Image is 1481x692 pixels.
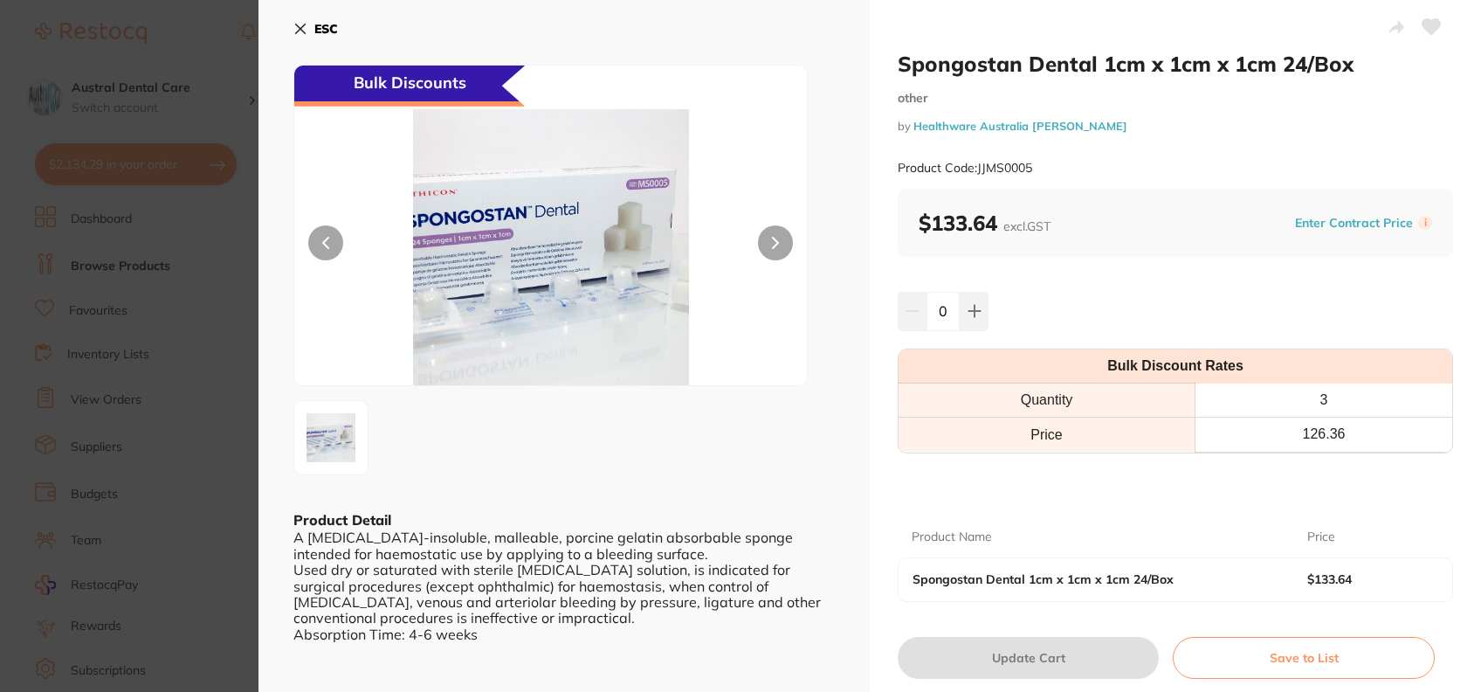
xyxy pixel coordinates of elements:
p: Price [1307,529,1335,546]
a: Healthware Australia [PERSON_NAME] [913,119,1127,133]
p: Product Name [912,529,992,546]
img: ZC5qcGc [396,109,704,385]
b: $133.64 [919,210,1050,236]
b: Spongostan Dental 1cm x 1cm x 1cm 24/Box [913,572,1267,586]
td: Price [899,418,1195,452]
button: Enter Contract Price [1290,215,1418,232]
span: excl. GST [1003,218,1050,234]
button: Save to List [1173,637,1435,679]
button: Update Cart [898,637,1159,679]
small: by [898,120,1453,133]
b: $133.64 [1307,572,1425,586]
small: other [898,91,1453,106]
h2: Spongostan Dental 1cm x 1cm x 1cm 24/Box [898,51,1453,77]
th: 126.36 [1195,418,1452,452]
div: A [MEDICAL_DATA]-insoluble, malleable, porcine gelatin absorbable sponge intended for haemostatic... [293,529,835,642]
th: Bulk Discount Rates [899,349,1452,384]
b: Product Detail [293,511,391,529]
img: ZC5qcGc [300,406,362,469]
small: Product Code: JJMS0005 [898,161,1032,176]
div: Bulk Discounts [294,66,525,107]
label: i [1418,216,1432,230]
b: ESC [314,21,338,37]
th: Quantity [899,384,1195,418]
button: ESC [293,14,338,44]
th: 3 [1195,384,1452,418]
